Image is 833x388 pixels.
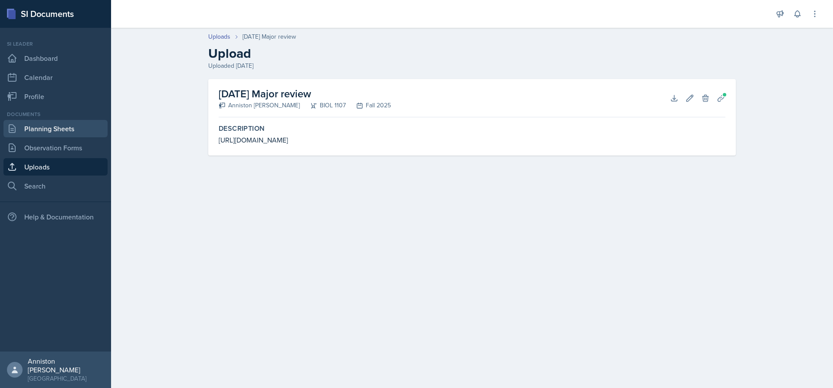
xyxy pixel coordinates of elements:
[300,101,346,110] div: BIOL 1107
[219,135,725,145] div: [URL][DOMAIN_NAME]
[3,158,108,176] a: Uploads
[3,177,108,195] a: Search
[3,88,108,105] a: Profile
[346,101,391,110] div: Fall 2025
[28,357,104,374] div: Anniston [PERSON_NAME]
[219,101,300,110] div: Anniston [PERSON_NAME]
[3,50,108,67] a: Dashboard
[3,139,108,156] a: Observation Forms
[208,46,736,61] h2: Upload
[3,40,108,48] div: Si leader
[219,124,725,133] label: Description
[219,86,391,102] h2: [DATE] Major review
[3,208,108,226] div: Help & Documentation
[3,69,108,86] a: Calendar
[243,32,296,41] div: [DATE] Major review
[208,32,230,41] a: Uploads
[3,110,108,118] div: Documents
[208,61,736,70] div: Uploaded [DATE]
[28,374,104,383] div: [GEOGRAPHIC_DATA]
[3,120,108,137] a: Planning Sheets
